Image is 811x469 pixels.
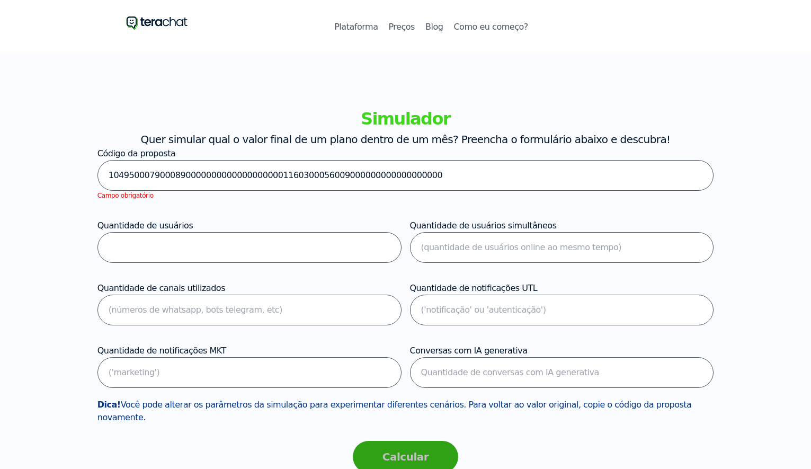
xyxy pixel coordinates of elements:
a: Preços [388,21,414,33]
label: Quantidade de usuários [97,220,193,231]
input: Está na proposta comercial [97,160,714,191]
label: Código da proposta [97,148,176,158]
input: Quantidade de conversas com IA generativa [410,357,714,388]
a: Plataforma [334,21,378,33]
label: Quantidade de usuários simultâneos [410,220,557,231]
label: Quantidade de notificações UTL [410,283,538,293]
label: Conversas com IA generativa [410,346,528,356]
a: Como eu começo? [453,21,528,33]
label: Quantidade de notificações MKT [97,346,226,356]
label: Quantidade de canais utilizados [97,283,225,293]
b: Dica! [97,400,121,410]
input: (quantidade de usuários online ao mesmo tempo) [410,232,714,263]
input: ('marketing') [97,357,402,388]
p: Quer simular qual o valor final de um plano dentro de um mês? Preencha o formulário abaixo e desc... [97,131,714,147]
a: Ir para o início [126,13,188,32]
input: (números de whatsapp, bots telegram, etc) [97,295,402,325]
div: Campo obrigatório [97,191,714,200]
a: Blog [425,21,443,33]
p: Você pode alterar os parâmetros da simulação para experimentar diferentes cenários. Para voltar a... [97,399,714,424]
input: ('notificação' ou 'autenticação') [410,295,714,325]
